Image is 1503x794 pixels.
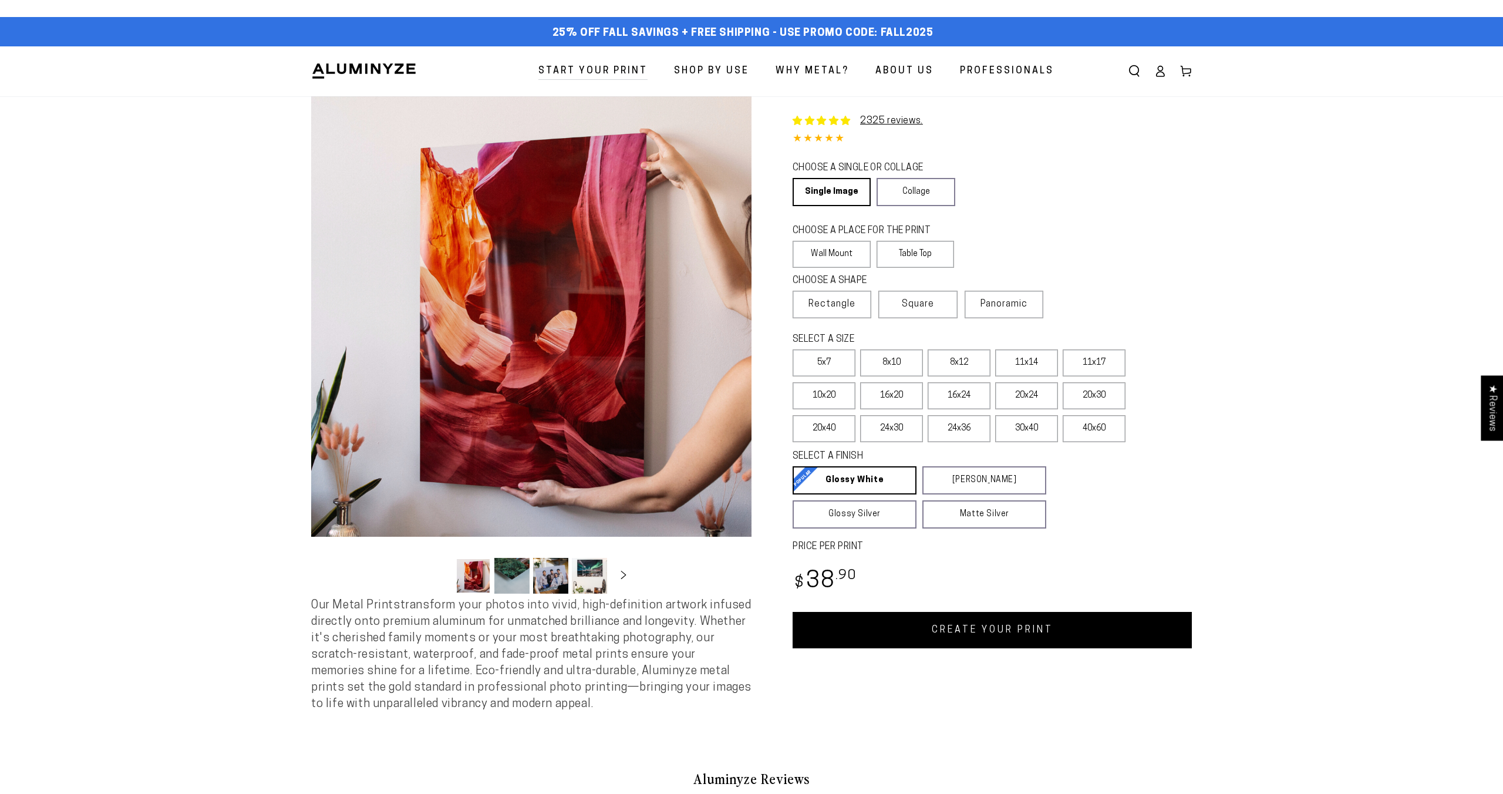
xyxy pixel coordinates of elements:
[793,612,1192,648] a: CREATE YOUR PRINT
[538,63,648,80] span: Start Your Print
[808,297,855,311] span: Rectangle
[311,62,417,80] img: Aluminyze
[877,178,955,206] a: Collage
[875,63,934,80] span: About Us
[793,500,916,529] a: Glossy Silver
[1063,415,1125,442] label: 40x60
[860,382,923,409] label: 16x20
[530,56,656,87] a: Start Your Print
[960,63,1054,80] span: Professionals
[311,96,751,597] media-gallery: Gallery Viewer
[552,27,934,40] span: 25% off FALL Savings + Free Shipping - Use Promo Code: FALL2025
[951,56,1063,87] a: Professionals
[409,769,1094,789] h2: Aluminyze Reviews
[1063,382,1125,409] label: 20x30
[928,382,990,409] label: 16x24
[928,349,990,376] label: 8x12
[793,466,916,494] a: Glossy White
[995,349,1058,376] label: 11x14
[311,600,751,710] span: Our Metal Prints transform your photos into vivid, high-definition artwork infused directly onto ...
[995,415,1058,442] label: 30x40
[928,415,990,442] label: 24x36
[793,274,945,288] legend: CHOOSE A SHAPE
[793,382,855,409] label: 10x20
[793,540,1192,554] label: PRICE PER PRINT
[793,114,923,128] a: 2325 reviews.
[572,558,607,594] button: Load image 4 in gallery view
[793,178,871,206] a: Single Image
[877,241,955,268] label: Table Top
[794,576,804,591] span: $
[867,56,942,87] a: About Us
[835,569,857,583] sup: .90
[665,56,758,87] a: Shop By Use
[793,241,871,268] label: Wall Mount
[611,563,636,588] button: Slide right
[1063,349,1125,376] label: 11x17
[922,466,1046,494] a: [PERSON_NAME]
[860,349,923,376] label: 8x10
[860,116,923,126] a: 2325 reviews.
[533,558,568,594] button: Load image 3 in gallery view
[995,382,1058,409] label: 20x24
[793,131,1192,148] div: 4.85 out of 5.0 stars
[793,415,855,442] label: 20x40
[793,162,944,175] legend: CHOOSE A SINGLE OR COLLAGE
[860,415,923,442] label: 24x30
[494,558,530,594] button: Load image 2 in gallery view
[980,300,1027,309] span: Panoramic
[674,63,749,80] span: Shop By Use
[1481,375,1503,440] div: Click to open Judge.me floating reviews tab
[767,56,858,87] a: Why Metal?
[793,349,855,376] label: 5x7
[793,570,857,593] bdi: 38
[793,224,943,238] legend: CHOOSE A PLACE FOR THE PRINT
[922,500,1046,529] a: Matte Silver
[902,297,934,311] span: Square
[793,333,1027,346] legend: SELECT A SIZE
[776,63,849,80] span: Why Metal?
[793,450,1018,463] legend: SELECT A FINISH
[1121,58,1147,84] summary: Search our site
[426,563,452,588] button: Slide left
[456,558,491,594] button: Load image 1 in gallery view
